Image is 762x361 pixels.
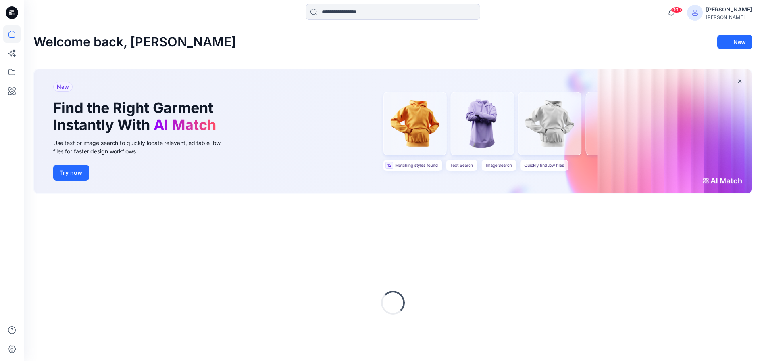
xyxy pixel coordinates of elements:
[33,35,236,50] h2: Welcome back, [PERSON_NAME]
[53,165,89,181] button: Try now
[706,14,752,20] div: [PERSON_NAME]
[671,7,683,13] span: 99+
[53,99,220,134] h1: Find the Right Garment Instantly With
[57,82,69,92] span: New
[692,10,698,16] svg: avatar
[154,116,216,134] span: AI Match
[53,139,232,155] div: Use text or image search to quickly locate relevant, editable .bw files for faster design workflows.
[717,35,752,49] button: New
[706,5,752,14] div: [PERSON_NAME]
